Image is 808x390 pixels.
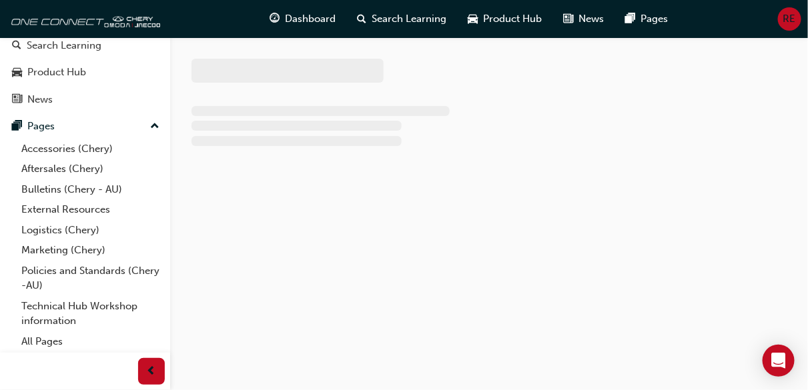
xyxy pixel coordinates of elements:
div: News [27,92,53,107]
a: Product Hub [5,60,165,85]
span: Dashboard [286,11,336,27]
a: Search Learning [5,33,165,58]
a: Bulletins (Chery - AU) [16,179,165,200]
div: Pages [27,119,55,134]
button: Pages [5,114,165,139]
a: Policies and Standards (Chery -AU) [16,261,165,296]
div: Open Intercom Messenger [763,345,795,377]
a: news-iconNews [553,5,615,33]
span: news-icon [564,11,574,27]
span: search-icon [12,40,21,52]
div: Product Hub [27,65,86,80]
span: search-icon [358,11,367,27]
a: guage-iconDashboard [260,5,347,33]
span: car-icon [468,11,478,27]
a: Accessories (Chery) [16,139,165,159]
span: News [579,11,604,27]
span: RE [783,11,796,27]
a: Marketing (Chery) [16,240,165,261]
a: External Resources [16,199,165,220]
span: car-icon [12,67,22,79]
a: car-iconProduct Hub [458,5,553,33]
img: oneconnect [7,5,160,32]
span: pages-icon [12,121,22,133]
span: pages-icon [626,11,636,27]
a: Logistics (Chery) [16,220,165,241]
span: Search Learning [372,11,447,27]
span: prev-icon [147,363,157,380]
a: search-iconSearch Learning [347,5,458,33]
span: news-icon [12,94,22,106]
button: RE [778,7,801,31]
a: Aftersales (Chery) [16,159,165,179]
a: Technical Hub Workshop information [16,296,165,331]
div: Search Learning [27,38,101,53]
span: guage-icon [270,11,280,27]
span: up-icon [150,118,159,135]
span: Product Hub [484,11,542,27]
a: All Pages [16,331,165,352]
a: News [5,87,165,112]
a: pages-iconPages [615,5,679,33]
span: Pages [641,11,669,27]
